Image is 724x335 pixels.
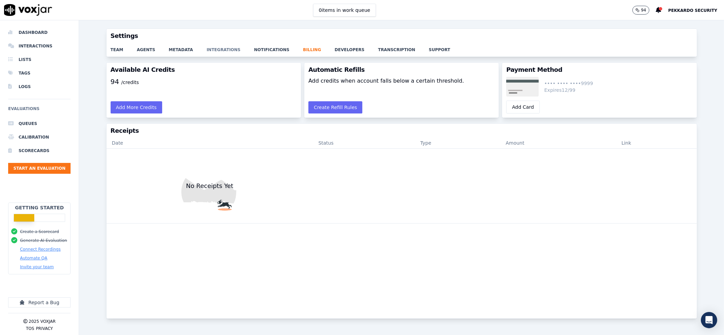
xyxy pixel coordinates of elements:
[632,6,649,15] button: 94
[313,4,376,17] button: 0items in work queue
[544,87,593,93] div: Expires 12/99
[20,229,59,234] button: Create a Scorecard
[429,43,464,53] a: support
[107,138,313,149] th: Date
[20,264,54,270] button: Invite your team
[668,8,717,13] span: Pekkardo Security
[616,138,697,149] th: Link
[335,43,378,53] a: developers
[111,43,137,53] a: team
[169,43,207,53] a: metadata
[111,77,139,97] p: 94
[107,149,313,223] img: fun dog
[8,53,71,66] a: Lists
[308,77,464,97] div: Add credits when account falls below a certain threshold.
[29,319,56,324] p: 2025 Voxjar
[8,117,71,130] a: Queues
[111,128,693,134] h3: Receipts
[183,181,236,191] p: No Receipts Yet
[8,39,71,53] a: Interactions
[8,130,71,144] a: Calibration
[207,43,254,53] a: integrations
[506,77,539,97] img: credit card brand
[26,326,34,331] button: TOS
[313,138,415,149] th: Status
[8,297,71,308] button: Report a Bug
[4,4,52,16] img: voxjar logo
[701,312,717,328] div: Open Intercom Messenger
[137,43,169,53] a: agents
[254,43,303,53] a: notifications
[111,33,693,39] h3: Settings
[506,67,692,73] h3: Payment Method
[632,6,656,15] button: 94
[308,101,363,113] button: Create Refill Rules
[8,144,71,158] a: Scorecards
[500,138,616,149] th: Amount
[20,238,67,243] button: Generate AI Evaluation
[36,326,53,331] button: Privacy
[668,6,724,14] button: Pekkardo Security
[506,101,539,113] button: Add Card
[8,66,71,80] a: Tags
[15,204,64,211] h2: Getting Started
[308,67,495,73] h3: Automatic Refills
[20,255,47,261] button: Automate QA
[8,163,71,174] button: Start an Evaluation
[121,80,139,85] span: /credits
[303,43,335,53] a: billing
[641,7,646,13] p: 94
[415,138,500,149] th: Type
[8,80,71,93] a: Logs
[111,101,162,113] button: Add More Credits
[8,26,71,39] a: Dashboard
[8,105,71,117] h6: Evaluations
[20,247,61,252] button: Connect Recordings
[378,43,429,53] a: transcription
[111,67,297,73] h3: Available AI Credits
[544,80,593,87] div: •••• •••• •••• 9999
